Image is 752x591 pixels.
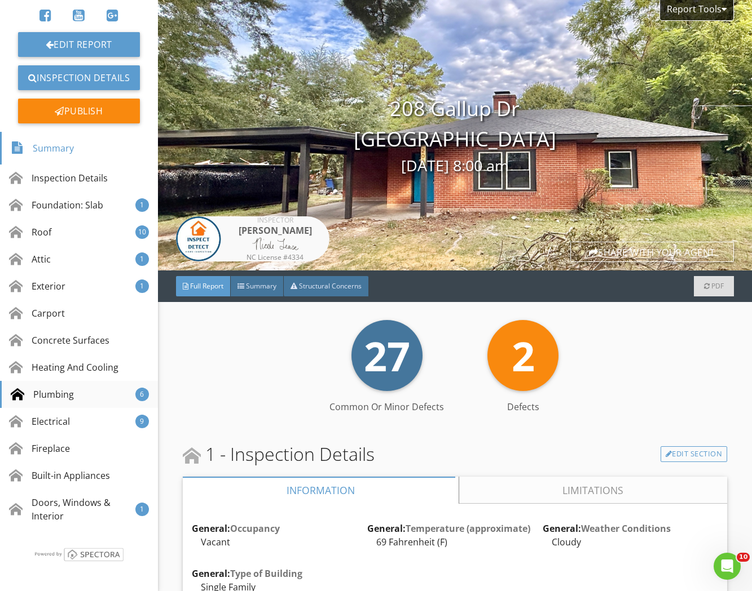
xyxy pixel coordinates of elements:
strong: General: [543,522,671,535]
strong: General: [367,522,530,535]
span: Structural Concerns [299,281,362,291]
strong: General: [192,522,280,535]
div: Vacant [192,535,367,549]
div: Doors, Windows & Interior [9,496,135,523]
div: Common or Minor Defects [319,400,455,414]
div: 10 [135,225,149,239]
div: [DATE] 8:00 am [158,154,752,177]
span: 10 [737,553,750,562]
span: Full Report [190,281,223,291]
span: 27 [364,328,410,383]
img: logo_inspect_detect.jpg [176,216,221,261]
a: Inspection Details [18,65,140,90]
div: 9 [135,415,149,428]
div: Publish [18,99,140,123]
img: powered_by_spectora_2.png [33,548,125,562]
div: Inspection Details [9,171,108,185]
div: Share with your agent [570,242,734,262]
span: Fahrenheit (F) [389,536,447,548]
div: Electrical [9,415,70,428]
a: Inspector [PERSON_NAME] NC License #4334 [176,216,329,261]
strong: General: [192,567,302,580]
div: Roof [9,225,51,239]
div: 1 [135,279,149,293]
span: Occupancy [230,522,280,535]
div: Exterior [9,279,65,293]
a: Limitations [459,477,727,504]
a: Edit Section [661,446,728,462]
span: 2 [512,328,535,383]
div: Built-in Appliances [9,469,110,482]
div: 69 [367,535,543,549]
img: Nicole_Lease_Signature.png [252,237,299,251]
div: 1 [135,503,149,516]
div: [PERSON_NAME] [230,224,320,237]
div: Heating And Cooling [9,361,118,374]
span: Summary [246,281,276,291]
span: Temperature (approximate) [406,522,530,535]
div: Inspector [230,217,320,224]
div: Attic [9,252,51,266]
a: Edit Report [18,32,140,57]
div: Carport [9,306,65,320]
span: PDF [711,281,724,291]
div: Fireplace [9,442,70,455]
span: Weather Conditions [581,522,671,535]
div: Cloudy [543,535,718,549]
iframe: Intercom live chat [714,553,741,580]
div: 208 Gallup Dr [GEOGRAPHIC_DATA] [158,94,752,177]
span: 1 - Inspection Details [183,441,375,468]
div: Defects [455,400,591,414]
div: 1 [135,198,149,212]
span: Type of Building [230,567,302,580]
div: 6 [135,388,149,401]
div: Concrete Surfaces [9,334,109,347]
div: Foundation: Slab [9,198,103,212]
div: Summary [11,139,74,158]
div: Plumbing [11,388,74,401]
div: 1 [135,252,149,266]
div: NC License #4334 [230,254,320,261]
